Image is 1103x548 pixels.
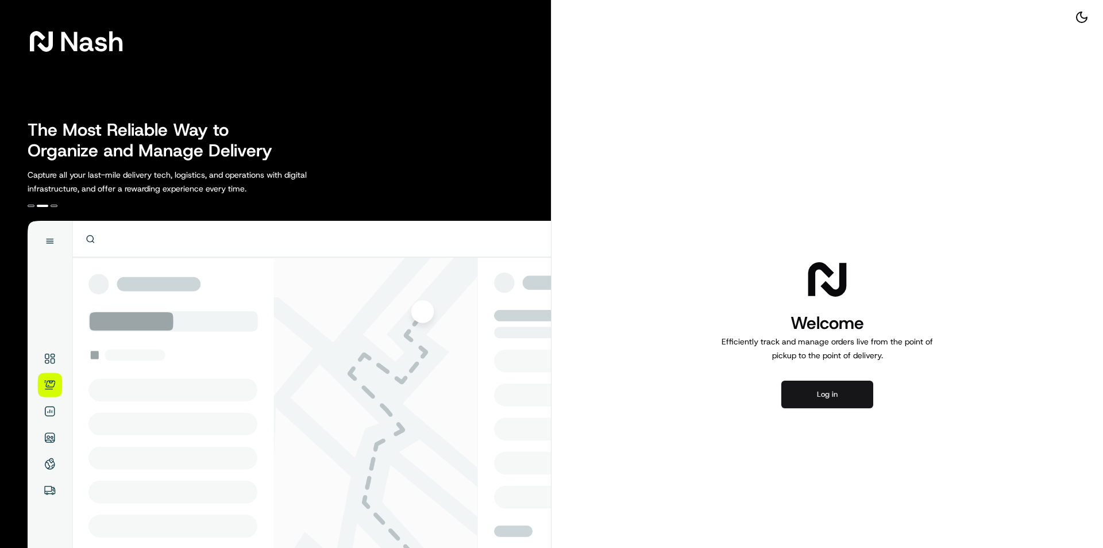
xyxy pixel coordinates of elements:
[60,30,124,53] span: Nash
[28,168,358,196] p: Capture all your last-mile delivery tech, logistics, and operations with digital infrastructure, ...
[781,381,873,408] button: Log in
[717,312,938,335] h1: Welcome
[28,120,285,161] h2: The Most Reliable Way to Organize and Manage Delivery
[717,335,938,362] p: Efficiently track and manage orders live from the point of pickup to the point of delivery.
